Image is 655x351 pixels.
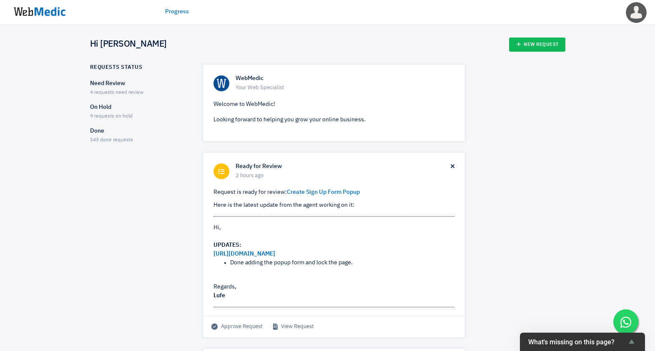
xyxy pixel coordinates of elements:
p: On Hold [90,103,188,112]
strong: UPDATES: [213,242,275,257]
a: New Request [509,38,565,52]
h6: Requests Status [90,64,143,71]
strong: Lufe [213,293,225,298]
span: 9 requests on hold [90,114,133,119]
span: 143 done requests [90,138,133,143]
span: 2 hours ago [236,172,451,180]
span: Approve Request [211,323,263,331]
p: Looking forward to helping you grow your online business. [213,115,454,124]
div: Regards, [213,274,454,300]
p: Welcome to WebMedic! [213,100,454,109]
a: [URL][DOMAIN_NAME] [213,251,275,257]
div: Hi, [213,223,454,258]
span: What's missing on this page? [528,338,627,346]
a: View Request [273,323,314,331]
span: Your Web Specialist [236,84,454,92]
a: Progress [165,8,189,16]
a: Create Sign Up Form Popup [287,189,360,195]
p: Done [90,127,188,135]
h6: WebMedic [236,75,454,83]
button: Show survey - What's missing on this page? [528,337,637,347]
p: Request is ready for review: [213,188,454,197]
li: Done adding the popup form and lock the page. [230,258,454,267]
p: Need Review [90,79,188,88]
span: 4 requests need review [90,90,143,95]
h6: Ready for Review [236,163,451,170]
h4: Hi [PERSON_NAME] [90,39,167,50]
p: Here is the latest update from the agent working on it: [213,201,454,210]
